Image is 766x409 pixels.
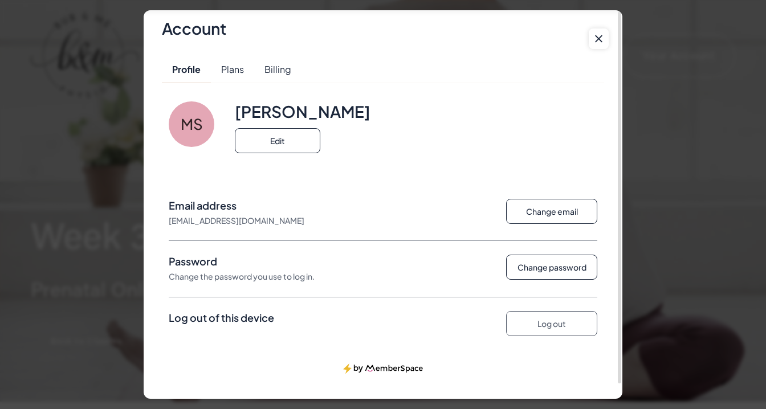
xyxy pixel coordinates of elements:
[169,255,499,268] ms-typography: Password
[506,255,597,280] ms-button: Change password
[254,56,301,82] ms-button: Billing
[169,199,499,212] ms-typography: Email address
[169,270,499,283] ms-typography: Change the password you use to log in.
[506,199,597,224] ms-button: Change email
[169,101,214,147] ms-button: MS
[235,101,597,121] ms-typography: Mona Simonette
[162,18,226,38] ms-typography: Account
[169,214,499,227] ms-typography: [EMAIL_ADDRESS][DOMAIN_NAME]
[211,56,254,82] ms-button: Plans
[235,128,320,153] ms-button: Edit
[169,311,499,324] ms-typography: Log out of this device
[506,311,597,336] ms-button: Log out
[162,56,211,82] ms-button: Profile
